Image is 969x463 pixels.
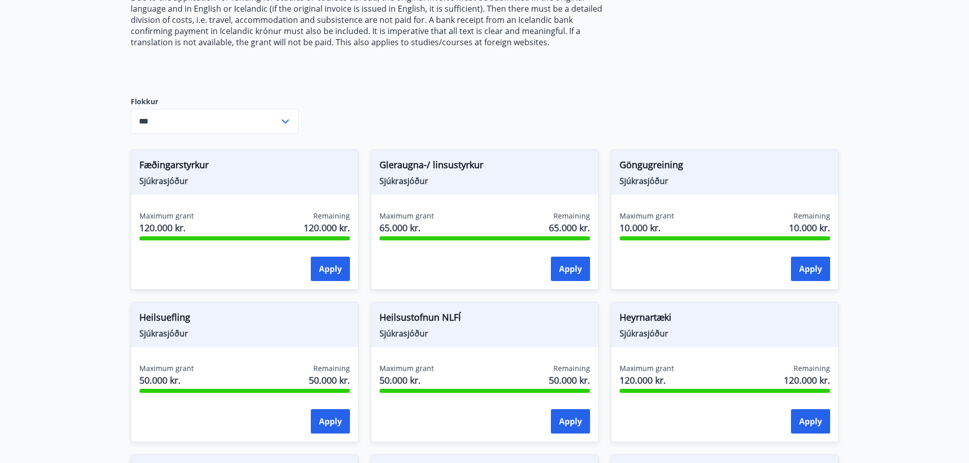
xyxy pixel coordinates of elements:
[379,363,434,374] span: Maximum grant
[311,257,350,281] button: Apply
[791,257,830,281] button: Apply
[620,311,830,328] span: Heyrnartæki
[794,211,830,221] span: Remaining
[313,211,350,221] span: Remaining
[139,211,194,221] span: Maximum grant
[379,211,434,221] span: Maximum grant
[379,328,590,339] span: Sjúkrasjóður
[139,175,350,187] span: Sjúkrasjóður
[139,221,194,234] span: 120.000 kr.
[620,175,830,187] span: Sjúkrasjóður
[791,409,830,434] button: Apply
[379,221,434,234] span: 65.000 kr.
[549,221,590,234] span: 65.000 kr.
[139,328,350,339] span: Sjúkrasjóður
[553,211,590,221] span: Remaining
[379,158,590,175] span: Gleraugna-/ linsustyrkur
[313,363,350,374] span: Remaining
[139,374,194,387] span: 50.000 kr.
[139,363,194,374] span: Maximum grant
[549,374,590,387] span: 50.000 kr.
[379,374,434,387] span: 50.000 kr.
[131,97,299,107] label: Flokkur
[379,311,590,328] span: Heilsustofnun NLFÍ
[139,158,350,175] span: Fæðingarstyrkur
[551,257,590,281] button: Apply
[620,221,674,234] span: 10.000 kr.
[789,221,830,234] span: 10.000 kr.
[620,158,830,175] span: Göngugreining
[553,363,590,374] span: Remaining
[620,374,674,387] span: 120.000 kr.
[620,363,674,374] span: Maximum grant
[794,363,830,374] span: Remaining
[139,311,350,328] span: Heilsuefling
[551,409,590,434] button: Apply
[620,328,830,339] span: Sjúkrasjóður
[620,211,674,221] span: Maximum grant
[311,409,350,434] button: Apply
[304,221,350,234] span: 120.000 kr.
[309,374,350,387] span: 50.000 kr.
[784,374,830,387] span: 120.000 kr.
[379,175,590,187] span: Sjúkrasjóður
